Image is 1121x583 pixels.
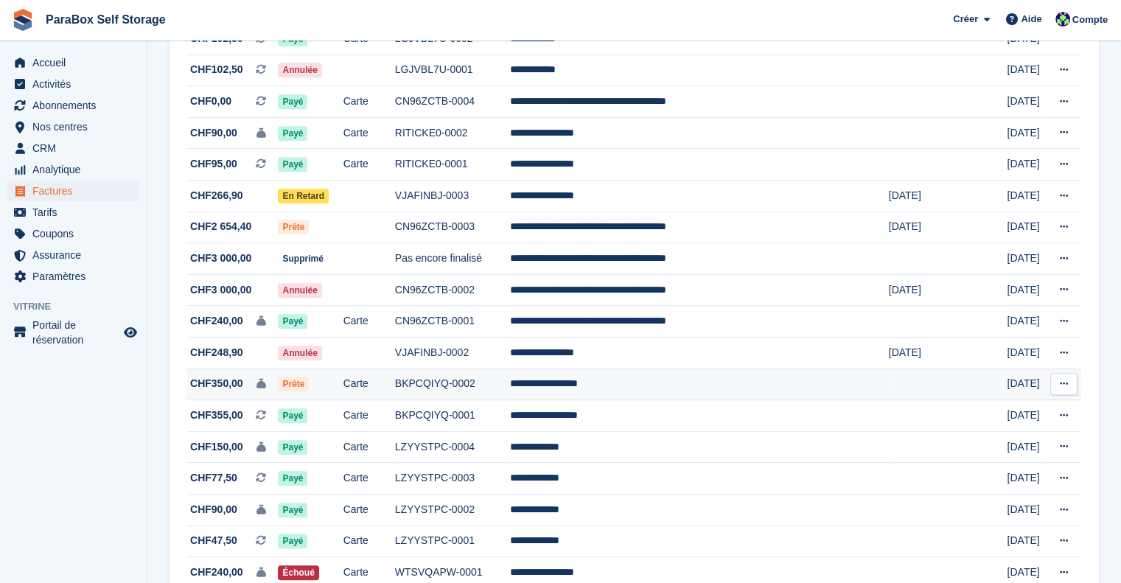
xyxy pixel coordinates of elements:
[32,116,121,137] span: Nos centres
[395,117,510,149] td: RITICKE0-0002
[7,181,139,201] a: menu
[1007,337,1045,369] td: [DATE]
[395,494,510,526] td: LZYYSTPC-0002
[395,180,510,212] td: VJAFINBJ-0003
[1072,13,1108,27] span: Compte
[32,74,121,94] span: Activités
[7,116,139,137] a: menu
[190,439,243,455] span: CHF150,00
[278,63,321,77] span: Annulée
[278,377,309,391] span: Prête
[190,408,243,423] span: CHF355,00
[190,94,231,109] span: CHF0,00
[278,565,318,580] span: Échoué
[190,313,243,329] span: CHF240,00
[190,345,243,360] span: CHF248,90
[889,180,1007,212] td: [DATE]
[1007,400,1045,432] td: [DATE]
[190,282,251,298] span: CHF3 000,00
[190,188,243,203] span: CHF266,90
[7,223,139,244] a: menu
[40,7,172,32] a: ParaBox Self Storage
[12,9,34,31] img: stora-icon-8386f47178a22dfd0bd8f6a31ec36ba5ce8667c1dd55bd0f319d3a0aa187defe.svg
[395,212,510,243] td: CN96ZCTB-0003
[343,117,395,149] td: Carte
[889,337,1007,369] td: [DATE]
[7,74,139,94] a: menu
[343,86,395,118] td: Carte
[278,346,321,360] span: Annulée
[395,55,510,86] td: LGJVBL7U-0001
[395,463,510,495] td: LZYYSTPC-0003
[13,299,147,314] span: Vitrine
[395,337,510,369] td: VJAFINBJ-0002
[395,274,510,306] td: CN96ZCTB-0002
[1007,117,1045,149] td: [DATE]
[7,52,139,73] a: menu
[190,502,237,517] span: CHF90,00
[190,376,243,391] span: CHF350,00
[1007,431,1045,463] td: [DATE]
[7,95,139,116] a: menu
[1007,149,1045,181] td: [DATE]
[1007,274,1045,306] td: [DATE]
[190,156,237,172] span: CHF95,00
[343,463,395,495] td: Carte
[278,440,307,455] span: Payé
[32,318,121,347] span: Portail de réservation
[278,471,307,486] span: Payé
[190,62,243,77] span: CHF102,50
[278,94,307,109] span: Payé
[395,86,510,118] td: CN96ZCTB-0004
[122,324,139,341] a: Boutique d'aperçu
[32,202,121,223] span: Tarifs
[1007,55,1045,86] td: [DATE]
[1007,463,1045,495] td: [DATE]
[7,159,139,180] a: menu
[7,202,139,223] a: menu
[278,251,327,266] span: Supprimé
[32,138,121,158] span: CRM
[190,125,237,141] span: CHF90,00
[32,159,121,180] span: Analytique
[1055,12,1070,27] img: Tess Bédat
[395,306,510,338] td: CN96ZCTB-0001
[1007,369,1045,400] td: [DATE]
[1021,12,1041,27] span: Aide
[343,526,395,557] td: Carte
[278,220,309,234] span: Prête
[889,212,1007,243] td: [DATE]
[278,126,307,141] span: Payé
[7,266,139,287] a: menu
[953,12,978,27] span: Créer
[32,95,121,116] span: Abonnements
[32,52,121,73] span: Accueil
[190,565,243,580] span: CHF240,00
[278,283,321,298] span: Annulée
[395,400,510,432] td: BKPCQIYQ-0001
[7,245,139,265] a: menu
[395,526,510,557] td: LZYYSTPC-0001
[32,266,121,287] span: Paramètres
[278,314,307,329] span: Payé
[32,181,121,201] span: Factures
[32,245,121,265] span: Assurance
[32,223,121,244] span: Coupons
[1007,526,1045,557] td: [DATE]
[190,533,237,548] span: CHF47,50
[343,306,395,338] td: Carte
[278,503,307,517] span: Payé
[278,534,307,548] span: Payé
[395,431,510,463] td: LZYYSTPC-0004
[1007,180,1045,212] td: [DATE]
[395,369,510,400] td: BKPCQIYQ-0002
[7,318,139,347] a: menu
[7,138,139,158] a: menu
[343,494,395,526] td: Carte
[395,243,510,275] td: Pas encore finalisé
[1007,243,1045,275] td: [DATE]
[395,149,510,181] td: RITICKE0-0001
[343,400,395,432] td: Carte
[278,157,307,172] span: Payé
[343,149,395,181] td: Carte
